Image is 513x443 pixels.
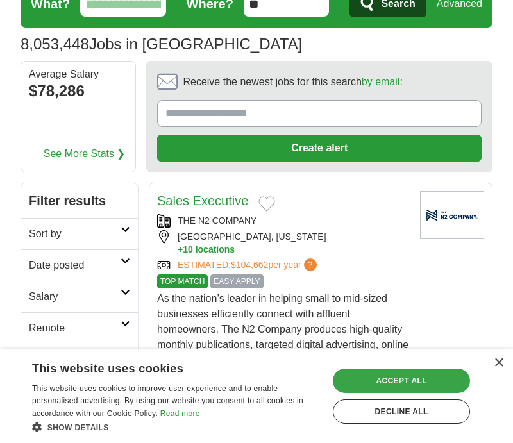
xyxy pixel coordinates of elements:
a: Sort by [21,218,138,249]
button: Create alert [157,135,482,162]
h2: Date posted [29,258,121,273]
a: See More Stats ❯ [44,146,126,162]
button: Add to favorite jobs [258,196,275,212]
h2: Sort by [29,226,121,242]
span: Receive the newest jobs for this search : [183,74,402,90]
a: Remote [21,312,138,344]
h2: Remote [29,321,121,336]
span: 8,053,448 [21,33,89,56]
h1: Jobs in [GEOGRAPHIC_DATA] [21,35,302,53]
div: [GEOGRAPHIC_DATA], [US_STATE] [157,230,410,256]
div: Close [494,358,503,368]
span: ? [304,258,317,271]
span: TOP MATCH [157,274,208,288]
a: Salary [21,281,138,312]
div: $78,286 [29,79,128,103]
div: Average Salary [29,69,128,79]
span: This website uses cookies to improve user experience and to enable personalised advertising. By u... [32,384,303,419]
h2: Salary [29,289,121,305]
div: Accept all [333,369,470,393]
span: Show details [47,423,109,432]
a: Date posted [21,249,138,281]
a: Location [21,344,138,375]
span: $104,662 [231,260,268,270]
a: Sales Executive [157,194,248,208]
a: by email [362,76,400,87]
span: As the nation’s leader in helping small to mid-sized businesses efficiently connect with affluent... [157,293,408,381]
a: ESTIMATED:$104,662per year? [178,258,319,272]
h2: Filter results [21,183,138,218]
button: +10 locations [178,244,410,256]
div: Decline all [333,399,470,424]
div: Show details [32,421,320,433]
span: EASY APPLY [210,274,263,288]
span: + [178,244,183,256]
img: Company logo [420,191,484,239]
a: Read more, opens a new window [160,409,200,418]
div: This website uses cookies [32,357,288,376]
div: THE N2 COMPANY [157,214,410,228]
